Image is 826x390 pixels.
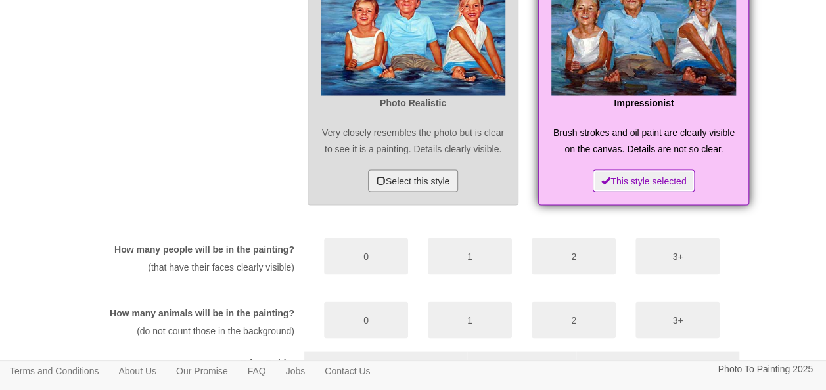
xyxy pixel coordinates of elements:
[321,95,505,112] p: Photo Realistic
[532,238,616,274] button: 2
[586,358,730,374] p: (16" x 24")
[276,361,315,381] a: Jobs
[532,301,616,338] button: 2
[635,301,720,338] button: 3+
[718,361,813,378] p: Photo To Painting 2025
[108,361,166,381] a: About Us
[315,361,380,381] a: Contact Us
[324,238,408,274] button: 0
[324,301,408,338] button: 0
[238,361,276,381] a: FAQ
[477,358,566,374] p: (12" x 18")
[428,301,512,338] button: 1
[114,242,294,255] label: How many people will be in the painting?
[635,238,720,274] button: 3+
[110,306,294,319] label: How many animals will be in the painting?
[240,356,294,369] label: Price Guide:
[551,124,736,156] p: Brush strokes and oil paint are clearly visible on the canvas. Details are not so clear.
[166,361,238,381] a: Our Promise
[97,322,294,339] p: (do not count those in the background)
[368,169,458,192] button: Select this style
[551,95,736,112] p: Impressionist
[428,238,512,274] button: 1
[97,259,294,275] p: (that have their faces clearly visible)
[314,358,458,374] p: (8" x 12")
[321,124,505,156] p: Very closely resembles the photo but is clear to see it is a painting. Details clearly visible.
[593,169,695,192] button: This style selected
